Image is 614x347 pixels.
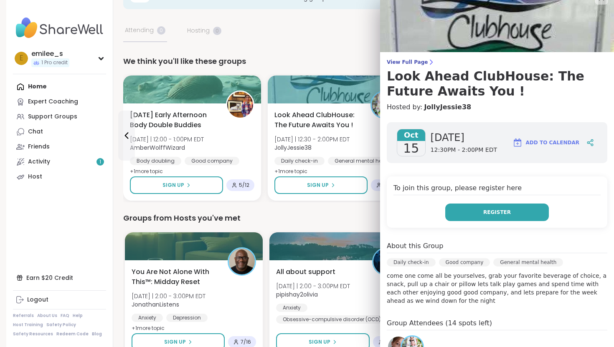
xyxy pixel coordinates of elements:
[445,204,549,221] button: Register
[13,154,106,169] a: Activity1
[239,182,249,189] span: 5 / 12
[123,212,598,224] div: Groups from Hosts you've met
[46,322,76,328] a: Safety Policy
[483,209,511,216] span: Register
[185,157,239,165] div: Good company
[431,146,497,154] span: 12:30PM - 2:00PM EDT
[373,249,399,274] img: pipishay2olivia
[27,296,48,304] div: Logout
[130,157,181,165] div: Body doubling
[309,338,330,346] span: Sign Up
[13,313,34,319] a: Referrals
[431,131,497,144] span: [DATE]
[130,176,223,194] button: Sign Up
[513,138,523,148] img: ShareWell Logomark
[20,53,23,64] span: e
[28,143,50,151] div: Friends
[229,249,255,274] img: JonathanListens
[13,292,106,307] a: Logout
[132,314,163,322] div: Anxiety
[13,124,106,139] a: Chat
[387,318,607,330] h4: Group Attendees (14 spots left)
[61,313,69,319] a: FAQ
[393,183,601,195] h4: To join this group, please register here
[424,102,471,112] a: JollyJessie38
[276,290,318,299] b: pipishay2olivia
[387,241,443,251] h4: About this Group
[274,143,312,152] b: JollyJessie38
[56,331,89,337] a: Redeem Code
[28,98,78,106] div: Expert Coaching
[130,135,204,143] span: [DATE] | 12:00 - 1:00PM EDT
[28,128,43,136] div: Chat
[13,13,106,43] img: ShareWell Nav Logo
[227,92,253,118] img: AmberWolffWizard
[387,258,436,267] div: Daily check-in
[13,322,43,328] a: Host Training
[166,314,208,322] div: Depression
[13,270,106,285] div: Earn $20 Credit
[41,59,68,66] span: 1 Pro credit
[387,272,607,305] p: come one come all be yourselves, grab your favorite beverage of choice, a snack, pull up a chair ...
[274,110,361,130] span: Look Ahead ClubHouse: The Future Awaits You !
[493,258,563,267] div: General mental health
[276,282,350,290] span: [DATE] | 2:00 - 3:00PM EDT
[132,300,179,309] b: JonathanListens
[241,339,251,345] span: 7 / 16
[439,258,490,267] div: Good company
[387,59,607,65] span: View Full Page
[274,176,368,194] button: Sign Up
[276,304,307,312] div: Anxiety
[13,139,106,154] a: Friends
[28,158,50,166] div: Activity
[28,173,42,181] div: Host
[372,92,398,118] img: JollyJessie38
[328,157,398,165] div: General mental health
[387,69,607,99] h3: Look Ahead ClubHouse: The Future Awaits You !
[99,158,101,166] span: 1
[526,139,579,146] span: Add to Calendar
[13,109,106,124] a: Support Groups
[132,267,218,287] span: You Are Not Alone With This™: Midday Reset
[274,157,325,165] div: Daily check-in
[162,181,184,189] span: Sign Up
[132,292,206,300] span: [DATE] | 2:00 - 3:00PM EDT
[123,55,598,67] div: We think you'll like these groups
[13,169,106,184] a: Host
[13,331,53,337] a: Safety Resources
[164,338,186,346] span: Sign Up
[276,267,335,277] span: All about support
[387,102,607,112] h4: Hosted by:
[397,129,425,141] span: Oct
[130,143,185,152] b: AmberWolffWizard
[403,141,419,156] span: 15
[13,94,106,109] a: Expert Coaching
[37,313,57,319] a: About Us
[130,110,217,130] span: [DATE] Early Afternoon Body Double Buddies
[509,133,583,153] button: Add to Calendar
[387,59,607,99] a: View Full PageLook Ahead ClubHouse: The Future Awaits You !
[31,49,69,58] div: emilee_s
[307,181,329,189] span: Sign Up
[274,135,350,143] span: [DATE] | 12:30 - 2:00PM EDT
[92,331,102,337] a: Blog
[276,315,388,324] div: Obsessive-compulsive disorder (OCD)
[28,113,77,121] div: Support Groups
[73,313,83,319] a: Help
